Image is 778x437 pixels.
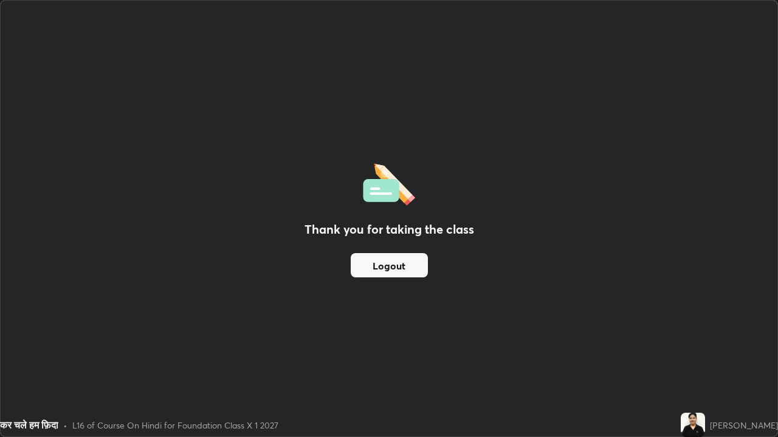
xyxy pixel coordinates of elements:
h2: Thank you for taking the class [305,220,474,239]
img: 86579f4253fc4877be02add53757b3dd.jpg [681,413,705,437]
div: • [63,419,67,432]
img: offlineFeedback.1438e8b3.svg [363,160,415,206]
button: Logout [351,253,428,277]
div: L16 of Course On Hindi for Foundation Class X 1 2027 [72,419,278,432]
div: [PERSON_NAME] [710,419,778,432]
